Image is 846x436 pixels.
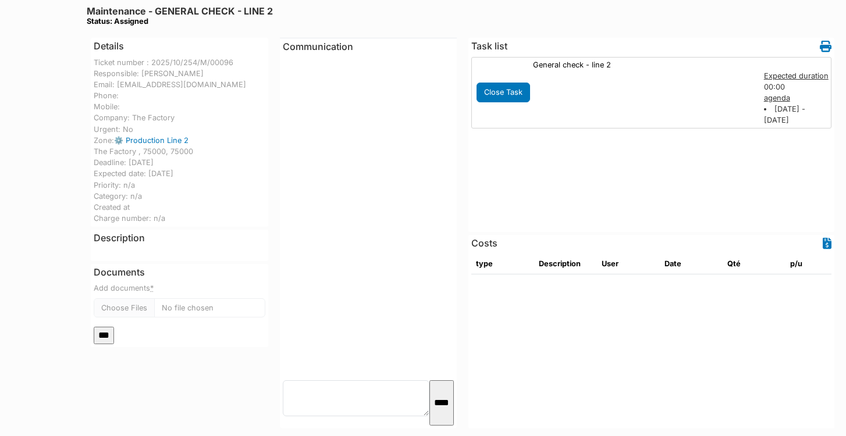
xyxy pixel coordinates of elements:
[484,88,522,97] span: translation missing: en.todo.action.close_task
[527,59,758,70] div: General check - line 2
[597,253,660,274] th: User
[477,85,530,98] a: Close Task
[471,41,507,52] h6: Task list
[87,17,273,26] div: Status: Assigned
[94,233,145,244] h6: Description
[534,253,597,274] th: Description
[723,253,785,274] th: Qté
[283,41,353,52] span: translation missing: en.communication.communication
[94,57,265,224] div: Ticket number : 2025/10/254/M/00096 Responsible: [PERSON_NAME] Email: [EMAIL_ADDRESS][DOMAIN_NAME...
[150,284,154,292] abbr: required
[94,267,265,278] h6: Documents
[820,41,831,52] i: Work order
[471,238,497,249] h6: Costs
[87,6,273,26] h6: Maintenance - GENERAL CHECK - LINE 2
[471,253,534,274] th: type
[94,283,154,294] label: Add documents
[660,253,723,274] th: Date
[764,103,829,126] li: [DATE] - [DATE]
[758,70,835,126] div: 00:00
[114,136,189,145] a: ⚙️ Production Line 2
[94,41,124,52] h6: Details
[764,92,829,103] div: agenda
[764,70,829,81] div: Expected duration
